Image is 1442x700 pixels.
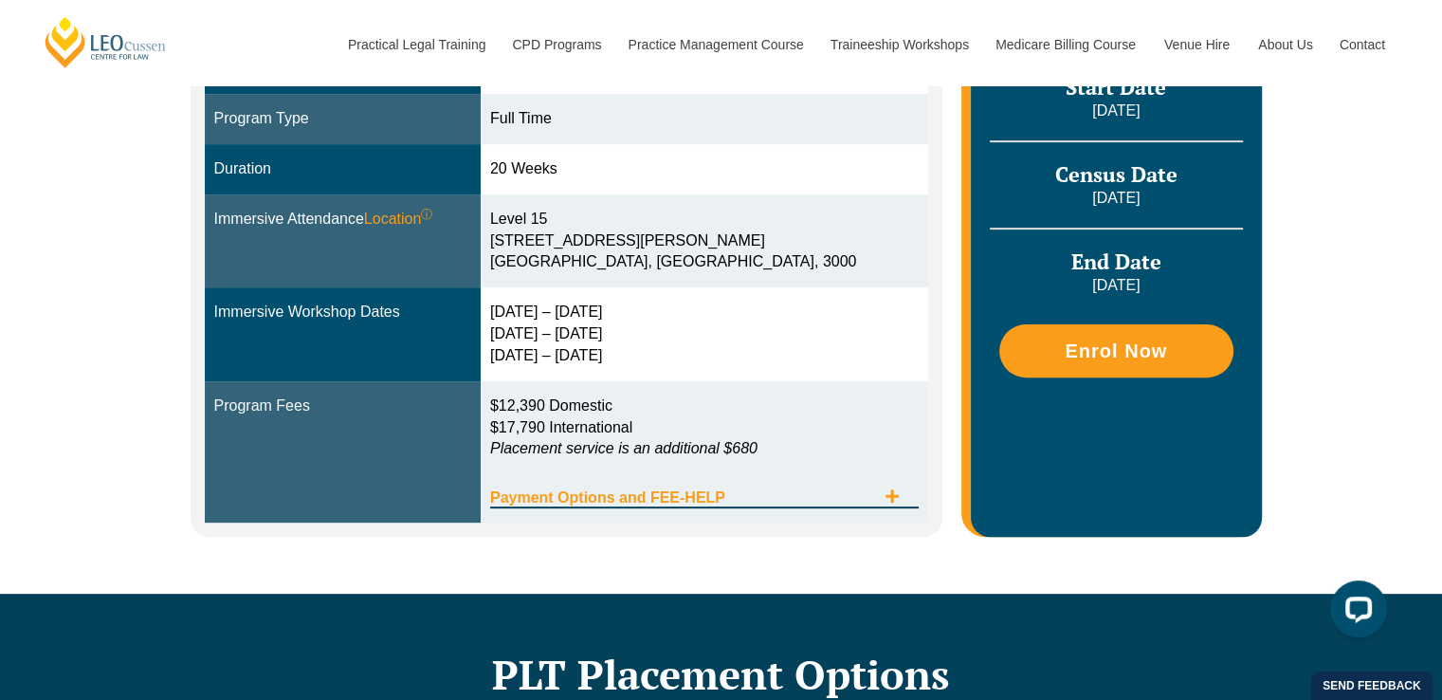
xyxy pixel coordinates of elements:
a: Medicare Billing Course [981,4,1150,85]
span: Start Date [1066,73,1166,101]
iframe: LiveChat chat widget [1315,573,1395,653]
span: Census Date [1055,160,1177,188]
span: $17,790 International [490,419,632,435]
span: $12,390 Domestic [490,397,612,414]
a: Practice Management Course [614,4,816,85]
h2: PLT Placement Options [181,651,1262,698]
div: Immersive Workshop Dates [214,302,471,323]
sup: ⓘ [421,208,432,221]
a: About Us [1244,4,1325,85]
span: Payment Options and FEE-HELP [490,490,875,506]
a: CPD Programs [498,4,613,85]
div: 20 Weeks [490,158,919,180]
a: Enrol Now [999,324,1232,378]
a: [PERSON_NAME] Centre for Law [43,15,169,69]
a: Practical Legal Training [334,4,499,85]
a: Venue Hire [1150,4,1244,85]
div: Level 15 [STREET_ADDRESS][PERSON_NAME] [GEOGRAPHIC_DATA], [GEOGRAPHIC_DATA], 3000 [490,209,919,274]
div: [DATE] – [DATE] [DATE] – [DATE] [DATE] – [DATE] [490,302,919,367]
div: Full Time [490,108,919,130]
p: [DATE] [990,101,1242,121]
div: Duration [214,158,471,180]
a: Traineeship Workshops [816,4,981,85]
p: [DATE] [990,188,1242,209]
a: Contact [1325,4,1399,85]
span: Location [364,209,433,230]
span: End Date [1071,248,1161,275]
div: Program Type [214,108,471,130]
span: Enrol Now [1065,341,1167,360]
em: Placement service is an additional $680 [490,440,758,456]
div: Program Fees [214,396,471,417]
div: Immersive Attendance [214,209,471,230]
p: [DATE] [990,275,1242,296]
